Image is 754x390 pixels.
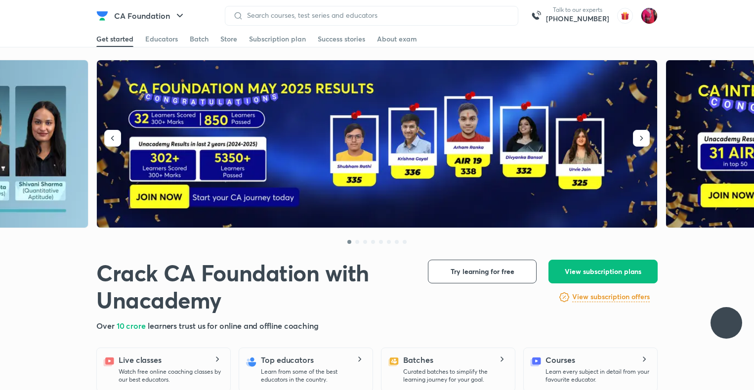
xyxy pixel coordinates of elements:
img: call-us [526,6,546,26]
h5: Batches [403,354,433,366]
span: Over [96,320,117,331]
a: Subscription plan [249,31,306,47]
input: Search courses, test series and educators [243,11,510,19]
p: Learn from some of the best educators in the country. [261,368,365,384]
a: About exam [377,31,417,47]
div: Educators [145,34,178,44]
img: ttu [720,317,732,329]
span: learners trust us for online and offline coaching [148,320,319,331]
span: Try learning for free [451,267,514,276]
a: Store [220,31,237,47]
a: Educators [145,31,178,47]
a: View subscription offers [572,291,650,303]
h1: Crack CA Foundation with Unacademy [96,260,412,314]
h5: Live classes [119,354,162,366]
img: avatar [617,8,633,24]
a: Batch [190,31,209,47]
h5: Top educators [261,354,314,366]
a: [PHONE_NUMBER] [546,14,609,24]
a: Get started [96,31,133,47]
div: Success stories [318,34,365,44]
p: Watch free online coaching classes by our best educators. [119,368,222,384]
img: Anushka Gupta [641,7,658,24]
button: Try learning for free [428,260,537,283]
img: Company Logo [96,10,108,22]
a: Success stories [318,31,365,47]
p: Learn every subject in detail from your favourite educator. [545,368,649,384]
div: About exam [377,34,417,44]
span: View subscription plans [565,267,641,276]
div: Subscription plan [249,34,306,44]
span: 10 crore [117,320,148,331]
h5: Courses [545,354,575,366]
div: Store [220,34,237,44]
button: CA Foundation [108,6,192,26]
h6: View subscription offers [572,292,650,302]
div: Get started [96,34,133,44]
p: Curated batches to simplify the learning journey for your goal. [403,368,507,384]
div: Batch [190,34,209,44]
p: Talk to our experts [546,6,609,14]
button: View subscription plans [548,260,658,283]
